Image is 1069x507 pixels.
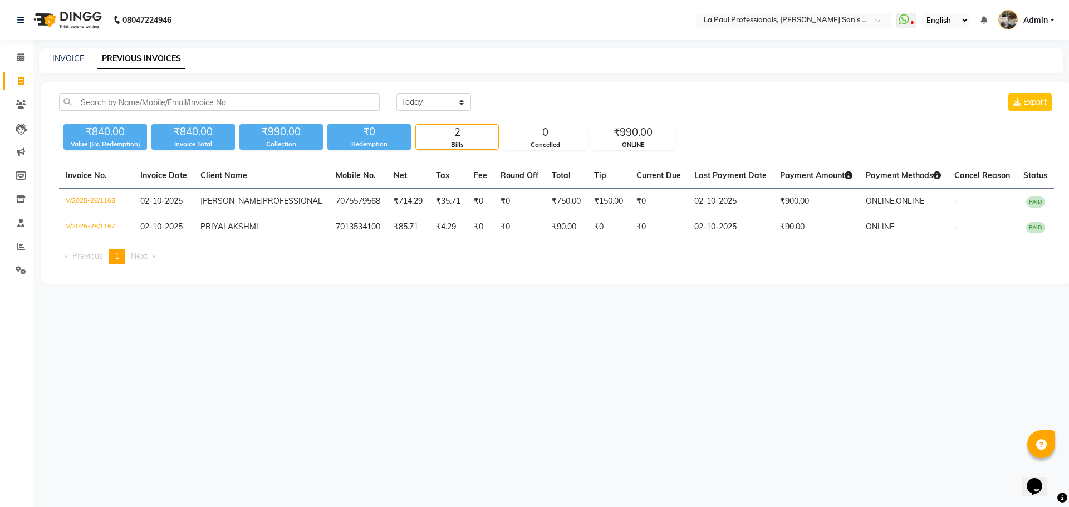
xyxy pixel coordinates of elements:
td: ₹0 [494,214,545,240]
span: 1 [115,251,119,261]
td: ₹0 [467,189,494,215]
a: INVOICE [52,53,84,63]
div: ₹840.00 [151,124,235,140]
a: PREVIOUS INVOICES [97,49,185,69]
span: - [954,196,958,206]
span: ONLINE [866,221,894,232]
span: Fee [474,170,487,180]
span: PAID [1026,222,1045,233]
input: Search by Name/Mobile/Email/Invoice No [59,93,380,111]
td: 02-10-2025 [688,189,773,215]
td: ₹0 [467,214,494,240]
td: ₹35.71 [429,189,467,215]
td: ₹4.29 [429,214,467,240]
div: ₹840.00 [63,124,147,140]
span: Payment Amount [780,170,852,180]
span: 02-10-2025 [140,196,183,206]
td: ₹90.00 [545,214,587,240]
span: Net [394,170,407,180]
div: Redemption [327,140,411,149]
img: logo [28,4,105,36]
span: Admin [1023,14,1048,26]
td: ₹150.00 [587,189,630,215]
span: LAKSHMI [223,221,258,232]
td: ₹0 [630,189,688,215]
span: Invoice No. [66,170,107,180]
span: Last Payment Date [694,170,767,180]
td: ₹0 [630,214,688,240]
div: Value (Ex. Redemption) [63,140,147,149]
span: Payment Methods [866,170,941,180]
button: Export [1008,93,1052,111]
td: V/2025-26/1167 [59,214,134,240]
div: ONLINE [592,140,674,150]
td: ₹0 [587,214,630,240]
div: 0 [504,125,586,140]
td: ₹714.29 [387,189,429,215]
nav: Pagination [59,249,1054,264]
span: Tax [436,170,450,180]
div: Collection [239,140,323,149]
b: 08047224946 [122,4,171,36]
span: ONLINE [896,196,924,206]
div: ₹990.00 [239,124,323,140]
span: ONLINE, [866,196,896,206]
td: 7075579568 [329,189,387,215]
td: ₹750.00 [545,189,587,215]
span: [PERSON_NAME] [200,196,263,206]
td: 7013534100 [329,214,387,240]
span: PAID [1026,196,1045,208]
span: Invoice Date [140,170,187,180]
span: Cancel Reason [954,170,1010,180]
div: 2 [416,125,498,140]
span: Round Off [501,170,538,180]
td: ₹900.00 [773,189,859,215]
div: ₹0 [327,124,411,140]
td: ₹90.00 [773,214,859,240]
div: Bills [416,140,498,150]
td: ₹0 [494,189,545,215]
span: Status [1023,170,1047,180]
img: Admin [998,10,1018,29]
div: Cancelled [504,140,586,150]
td: 02-10-2025 [688,214,773,240]
span: Mobile No. [336,170,376,180]
span: Current Due [636,170,681,180]
td: V/2025-26/1168 [59,189,134,215]
div: Invoice Total [151,140,235,149]
div: ₹990.00 [592,125,674,140]
span: PRIYA [200,221,223,232]
iframe: chat widget [1022,462,1058,496]
span: 02-10-2025 [140,221,183,232]
span: Total [552,170,571,180]
span: Export [1023,97,1047,107]
td: ₹85.71 [387,214,429,240]
span: Client Name [200,170,247,180]
span: PROFESSIONAL [263,196,322,206]
span: Next [131,251,148,261]
span: Tip [594,170,606,180]
span: - [954,221,958,232]
span: Previous [72,251,103,261]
